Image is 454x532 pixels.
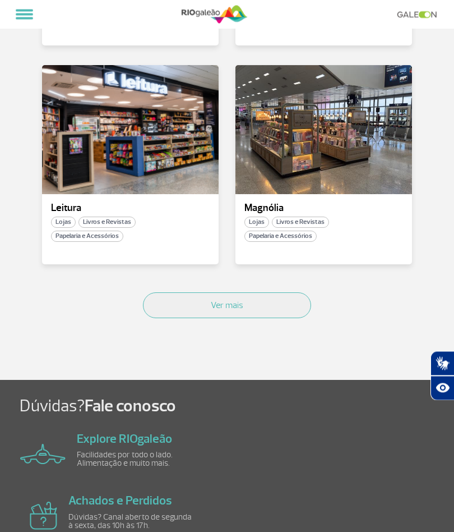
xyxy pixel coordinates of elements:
[77,432,172,447] a: Explore RIOgaleão
[244,217,269,228] span: Lojas
[51,203,210,214] p: Leitura
[244,203,403,214] p: Magnólia
[85,396,176,417] span: Fale conosco
[51,217,76,228] span: Lojas
[272,217,329,228] span: Livros e Revistas
[430,376,454,401] button: Abrir recursos assistivos.
[68,513,197,530] p: Dúvidas? Canal aberto de segunda à sexta, das 10h às 17h.
[78,217,136,228] span: Livros e Revistas
[244,231,317,242] span: Papelaria e Acessórios
[430,351,454,401] div: Plugin de acessibilidade da Hand Talk.
[30,502,57,530] img: airplane icon
[430,351,454,376] button: Abrir tradutor de língua de sinais.
[77,451,206,468] p: Facilidades por todo o lado. Alimentação e muito mais.
[20,444,66,465] img: airplane icon
[68,493,172,509] a: Achados e Perdidos
[143,293,311,319] button: Ver mais
[51,231,123,242] span: Papelaria e Acessórios
[20,396,454,418] h1: Dúvidas?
